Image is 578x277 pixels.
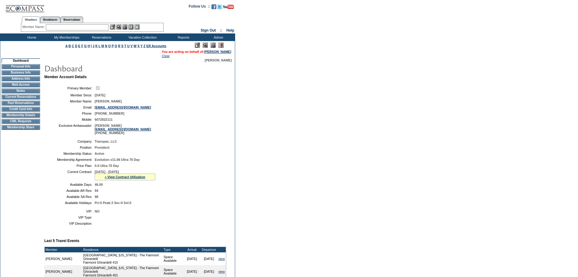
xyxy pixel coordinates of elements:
span: 0-0 Ultra 70 Day [95,164,119,168]
a: Clear [162,54,170,58]
span: 46.00 [95,183,103,186]
span: Pri:0 Peak:3 Sec:0 Sel:0 [95,201,131,205]
a: B [69,44,71,48]
td: Member Since: [47,93,92,97]
span: [PHONE_NUMBER] [95,112,124,115]
span: 94 [95,189,98,192]
span: :: [220,28,222,33]
td: Mobile: [47,118,92,121]
td: Price Plan: [47,164,92,168]
td: Membership Status: [47,152,92,155]
td: [DATE] [184,252,201,265]
img: Become our fan on Facebook [211,4,216,9]
td: Membership Agreement: [47,158,92,161]
a: M [101,44,104,48]
a: I [91,44,92,48]
a: V [130,44,133,48]
td: Web Access [2,82,40,87]
a: view [218,257,225,261]
img: Subscribe to our YouTube Channel [223,5,234,9]
a: O [108,44,111,48]
td: VIP: [47,209,92,213]
a: Reservations [60,16,83,23]
td: Follow Us :: [189,4,210,11]
a: J [93,44,94,48]
td: VIP Type: [47,216,92,219]
td: Dashboard [2,58,40,63]
td: Address Info [2,76,40,81]
span: [DATE] - [DATE] [95,170,119,174]
a: E [78,44,80,48]
a: K [95,44,98,48]
td: Departure [201,247,218,252]
span: NO [95,209,100,213]
td: Notes [2,88,40,93]
a: F [81,44,83,48]
a: H [88,44,90,48]
a: X [137,44,140,48]
a: Become our fan on Facebook [211,6,216,10]
td: Home [14,33,49,41]
td: Past Reservations [2,101,40,106]
td: Personal Info [2,64,40,69]
td: Membership Share [2,125,40,130]
img: b_edit.gif [110,24,115,29]
img: Impersonate [211,43,216,48]
a: Residences [40,16,60,23]
td: CWL Requests [2,119,40,124]
img: Follow us on Twitter [217,4,222,9]
td: Reservations [83,33,118,41]
img: View [116,24,121,29]
a: Sign Out [201,28,216,33]
td: Current Contract: [47,170,92,180]
a: T [124,44,127,48]
span: Evolution v11.06 Ultra 70 Day [95,158,140,161]
td: Current Reservations [2,95,40,99]
td: Available Holidays: [47,201,92,205]
img: Edit Mode [195,43,200,48]
td: Admin [200,33,235,41]
a: Follow us on Twitter [217,6,222,10]
td: VIP Description: [47,222,92,225]
span: 6072822111 [95,118,113,121]
a: R [118,44,120,48]
td: Vacation Collection [118,33,165,41]
a: Subscribe to our YouTube Channel [223,6,234,10]
img: b_calculator.gif [134,24,140,29]
a: W [134,44,137,48]
td: Available SA Res: [47,195,92,199]
a: [EMAIL_ADDRESS][DOMAIN_NAME] [95,127,151,131]
a: U [127,44,130,48]
a: N [105,44,107,48]
td: Member [45,247,82,252]
td: Credit Card Info [2,107,40,112]
td: [GEOGRAPHIC_DATA], [US_STATE] - The Fairmont Ghirardelli Fairmont Ghirardelli 415 [82,252,163,265]
a: Q [115,44,117,48]
a: G [84,44,86,48]
a: » View Contract Utilization [105,175,145,179]
span: [DATE] [95,93,105,97]
a: ER Accounts [146,44,166,48]
a: L [99,44,100,48]
td: Residence [82,247,163,252]
a: C [72,44,74,48]
img: Reservations [128,24,134,29]
b: Last 5 Travel Events [44,239,79,243]
div: Member Name: [22,24,46,29]
td: Phone: [47,112,92,115]
b: Member Account Details [44,75,87,79]
a: view [218,270,225,273]
img: Log Concern/Member Elevation [218,43,224,48]
span: You are acting on behalf of: [162,50,231,54]
a: D [75,44,77,48]
span: 98 [95,195,98,199]
img: View Mode [203,43,208,48]
td: Primary Member: [47,85,92,91]
td: Member Name: [47,99,92,103]
td: Position: [47,146,92,149]
a: Y [140,44,143,48]
a: [PERSON_NAME] [204,50,231,54]
a: P [112,44,114,48]
td: Type [163,247,184,252]
td: Available Days: [47,183,92,186]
